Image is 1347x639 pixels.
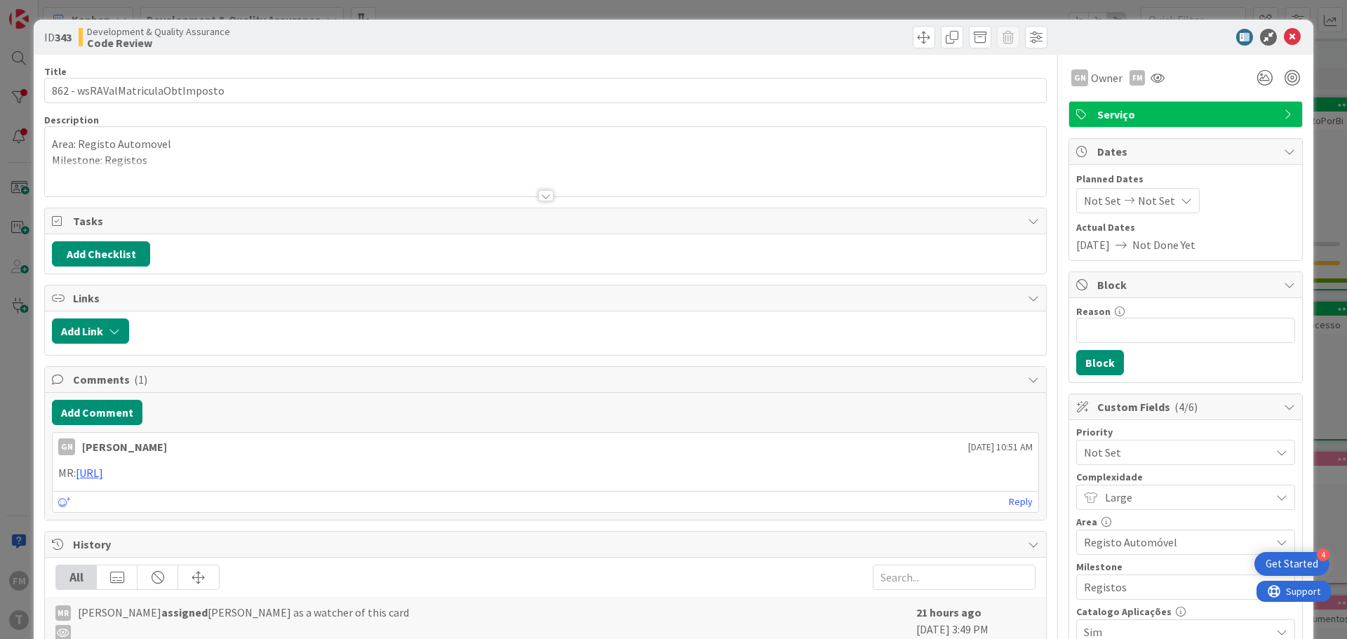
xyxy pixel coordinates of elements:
b: Code Review [87,37,230,48]
span: Planned Dates [1076,172,1295,187]
div: Get Started [1266,557,1318,571]
button: Add Comment [52,400,142,425]
span: Large [1105,487,1264,507]
span: Description [44,114,99,126]
span: Registo Automóvel [1084,532,1264,552]
input: Search... [873,565,1036,590]
button: Block [1076,350,1124,375]
span: Registos [1084,577,1264,597]
div: Area [1076,517,1295,527]
span: [DATE] 10:51 AM [968,440,1033,455]
span: Tasks [73,213,1021,229]
p: MR: [58,465,1033,481]
b: 343 [55,30,72,44]
button: Add Link [52,318,129,344]
div: All [56,565,97,589]
span: Not Done Yet [1132,236,1195,253]
div: Catalogo Aplicações [1076,607,1295,617]
span: Not Set [1138,192,1175,209]
span: Not Set [1084,192,1121,209]
span: Development & Quality Assurance [87,26,230,37]
p: Area: Registo Automovel [52,136,1039,152]
span: Actual Dates [1076,220,1295,235]
span: Custom Fields [1097,398,1277,415]
label: Title [44,65,67,78]
span: Dates [1097,143,1277,160]
span: [DATE] [1076,236,1110,253]
span: Serviço [1097,106,1277,123]
button: Add Checklist [52,241,150,267]
div: FM [1130,70,1145,86]
span: Support [29,2,64,19]
span: Owner [1091,69,1122,86]
a: [URL] [76,466,103,480]
span: ( 1 ) [134,372,147,386]
div: GN [1071,69,1088,86]
div: [PERSON_NAME] [82,438,167,455]
div: Complexidade [1076,472,1295,482]
span: Block [1097,276,1277,293]
div: Open Get Started checklist, remaining modules: 4 [1254,552,1329,576]
div: GN [58,438,75,455]
b: 21 hours ago [916,605,981,619]
a: Reply [1009,493,1033,511]
div: 4 [1317,549,1329,561]
span: History [73,536,1021,553]
div: Milestone [1076,562,1295,572]
span: Comments [73,371,1021,388]
span: ( 4/6 ) [1174,400,1198,414]
label: Reason [1076,305,1111,318]
span: Links [73,290,1021,307]
p: Milestone: Registos [52,152,1039,168]
span: Not Set [1084,443,1264,462]
div: MR [55,605,71,621]
b: assigned [161,605,208,619]
span: ID [44,29,72,46]
div: Priority [1076,427,1295,437]
input: type card name here... [44,78,1047,103]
